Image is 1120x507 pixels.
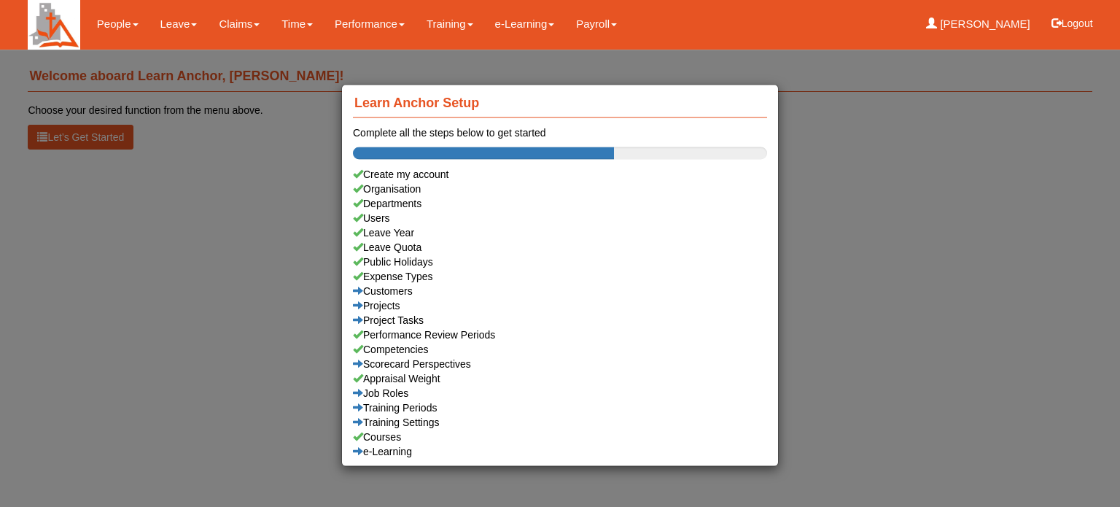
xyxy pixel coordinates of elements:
a: Scorecard Perspectives [353,357,767,371]
a: Training Periods [353,400,767,415]
a: Public Holidays [353,255,767,269]
a: Competencies [353,342,767,357]
a: Performance Review Periods [353,328,767,342]
a: Organisation [353,182,767,196]
iframe: chat widget [1059,449,1105,492]
a: e-Learning [353,444,767,459]
a: Users [353,211,767,225]
a: Departments [353,196,767,211]
div: Complete all the steps below to get started [353,125,767,140]
a: Courses [353,430,767,444]
a: Training Settings [353,415,767,430]
h4: Learn Anchor Setup [353,88,767,118]
a: Job Roles [353,386,767,400]
a: Projects [353,298,767,313]
a: Project Tasks [353,313,767,328]
a: Leave Quota [353,240,767,255]
a: Expense Types [353,269,767,284]
a: Leave Year [353,225,767,240]
div: Create my account [353,167,767,182]
a: Customers [353,284,767,298]
a: Appraisal Weight [353,371,767,386]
